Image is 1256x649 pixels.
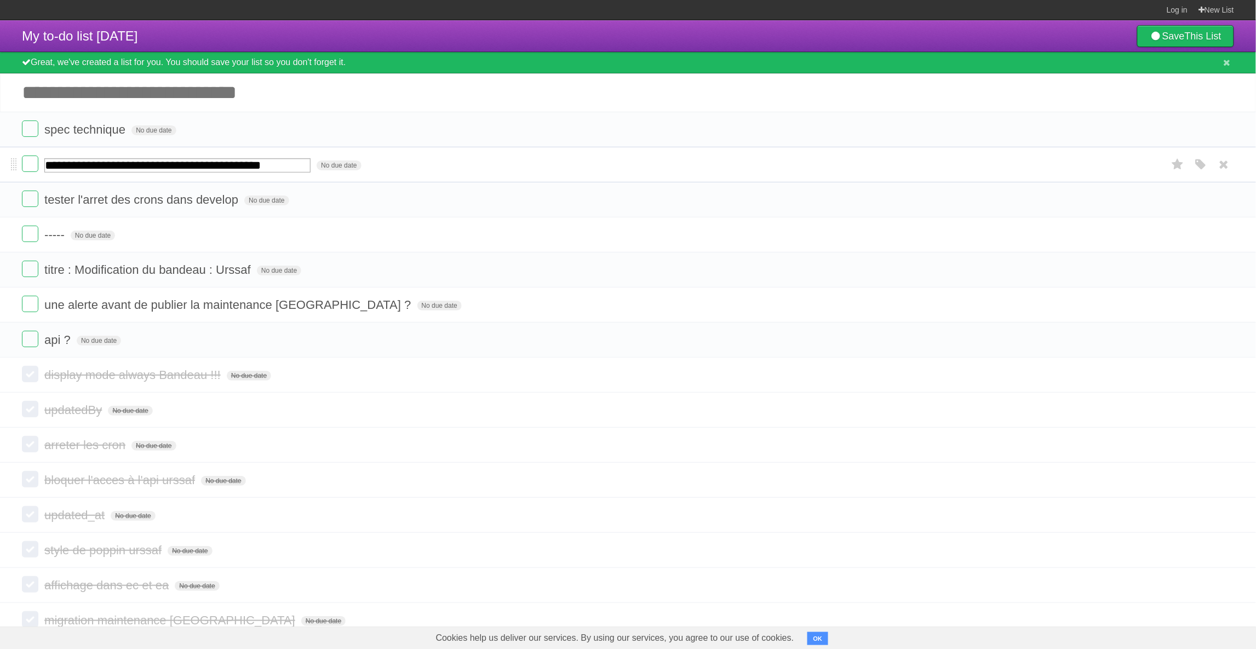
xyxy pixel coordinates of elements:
[44,403,105,417] span: updatedBy
[44,368,223,382] span: display mode always Bandeau !!!
[22,366,38,382] label: Done
[201,476,245,486] span: No due date
[131,441,176,451] span: No due date
[22,296,38,312] label: Done
[108,406,152,416] span: No due date
[168,546,212,556] span: No due date
[71,231,115,240] span: No due date
[22,506,38,522] label: Done
[807,632,829,645] button: OK
[44,123,128,136] span: spec technique
[22,576,38,593] label: Done
[22,191,38,207] label: Done
[317,160,361,170] span: No due date
[1167,156,1188,174] label: Star task
[44,543,164,557] span: style de poppin urssaf
[1137,25,1234,47] a: SaveThis List
[22,611,38,628] label: Done
[44,333,73,347] span: api ?
[22,261,38,277] label: Done
[22,28,138,43] span: My to-do list [DATE]
[244,196,289,205] span: No due date
[22,541,38,558] label: Done
[131,125,176,135] span: No due date
[22,331,38,347] label: Done
[257,266,301,275] span: No due date
[44,578,171,592] span: affichage dans ec et ea
[44,508,107,522] span: updated_at
[417,301,462,311] span: No due date
[22,471,38,487] label: Done
[44,228,67,242] span: -----
[44,263,254,277] span: titre : Modification du bandeau : Urssaf
[44,613,298,627] span: migration maintenance [GEOGRAPHIC_DATA]
[22,401,38,417] label: Done
[44,298,414,312] span: une alerte avant de publier la maintenance [GEOGRAPHIC_DATA] ?
[44,193,241,206] span: tester l'arret des crons dans develop
[425,627,805,649] span: Cookies help us deliver our services. By using our services, you agree to our use of cookies.
[175,581,219,591] span: No due date
[227,371,271,381] span: No due date
[22,226,38,242] label: Done
[111,511,155,521] span: No due date
[301,616,346,626] span: No due date
[44,438,128,452] span: arreter les cron
[22,436,38,452] label: Done
[22,156,38,172] label: Done
[44,473,198,487] span: bloquer l'acces à l'api urssaf
[22,120,38,137] label: Done
[1185,31,1221,42] b: This List
[77,336,121,346] span: No due date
